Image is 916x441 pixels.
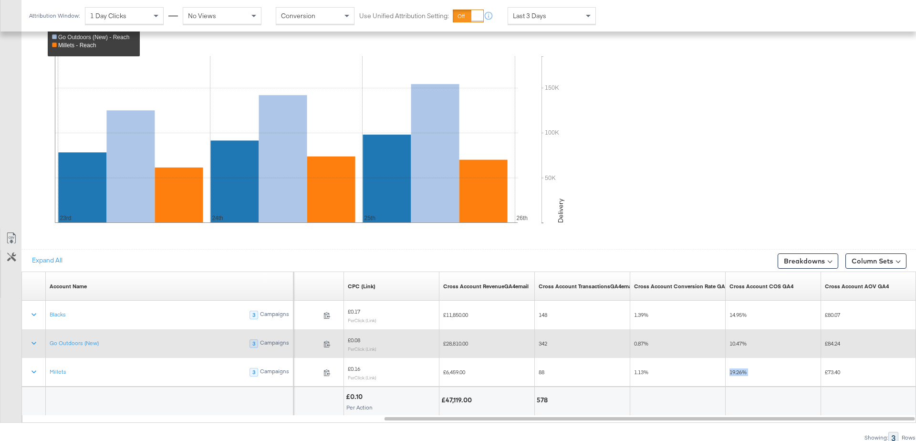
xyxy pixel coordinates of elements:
sub: Per Click (Link) [348,317,376,323]
div: Cross Account TransactionsGA4email [539,283,635,290]
sub: Per Click (Link) [348,346,376,352]
div: Rows [901,434,916,441]
sub: Per Click (Link) [348,375,376,380]
span: £11,850.00 [443,311,468,318]
div: Account Name [50,283,87,290]
div: 3 [250,339,258,348]
text: Delivery [556,199,565,223]
a: Cross Account Conversion rate GA4 [634,283,728,290]
span: 1.13% [634,368,648,376]
span: 14.95% [729,311,747,318]
span: 19.26% [729,368,747,376]
span: Conversion [281,11,315,20]
span: £28,810.00 [443,340,468,347]
span: 0.87% [634,340,648,347]
span: Go Outdoors (New) - Reach [58,34,129,41]
span: 88 [539,368,544,376]
label: Use Unified Attribution Setting: [359,11,449,21]
span: £80.07 [825,311,840,318]
span: £6,459.00 [443,368,465,376]
a: Cross Account COS GA4 [729,283,793,290]
span: 1 Day Clicks [90,11,126,20]
div: Showing: [864,434,888,441]
span: 10.47% [729,340,747,347]
div: Cross Account RevenueGA4email [443,283,529,290]
span: Per Action [346,404,373,411]
div: Cross Account Conversion Rate GA4 [634,283,728,290]
a: Your ad account name [50,283,87,290]
div: 578 [537,396,551,405]
button: Breakdowns [778,253,838,269]
a: Cross Account AOV GA4 [825,283,889,290]
a: Describe this metric [443,283,529,290]
button: Expand All [25,252,69,269]
a: Millets [50,368,66,376]
div: Campaigns [260,368,290,377]
span: 342 [539,340,547,347]
div: Campaigns [260,339,290,348]
a: Blacks [50,311,66,318]
span: £0.17 [348,308,360,315]
button: Column Sets [845,253,906,269]
span: Millets - Reach [58,42,96,49]
span: 1.39% [634,311,648,318]
div: Attribution Window: [29,12,80,19]
span: £0.08 [348,336,360,344]
span: Last 3 Days [513,11,546,20]
div: CPC (Link) [348,283,375,290]
span: £84.24 [825,340,840,347]
span: No Views [188,11,216,20]
a: The average cost for each link click you've received from your ad. [348,283,375,290]
span: 148 [539,311,547,318]
span: £0.16 [348,365,360,372]
div: Campaigns [260,311,290,319]
a: Go Outdoors (New) [50,339,99,347]
span: £73.40 [825,368,840,376]
div: £0.10 [346,392,365,401]
div: 3 [250,368,258,377]
a: Describe this metric [539,283,635,290]
div: 3 [250,311,258,319]
div: £47,119.00 [441,396,475,405]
